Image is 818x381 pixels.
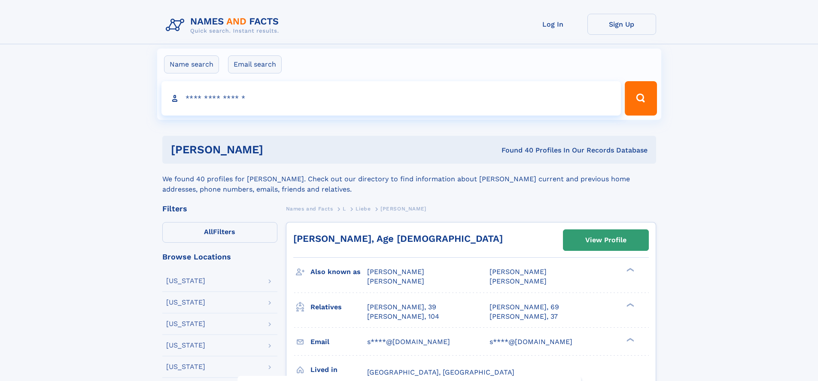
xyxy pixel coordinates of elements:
[161,81,621,116] input: search input
[343,203,346,214] a: L
[380,206,426,212] span: [PERSON_NAME]
[367,312,439,321] a: [PERSON_NAME], 104
[164,55,219,73] label: Name search
[490,302,559,312] a: [PERSON_NAME], 69
[310,300,367,314] h3: Relatives
[166,342,205,349] div: [US_STATE]
[162,14,286,37] img: Logo Names and Facts
[356,203,371,214] a: Liebe
[310,363,367,377] h3: Lived in
[166,277,205,284] div: [US_STATE]
[286,203,333,214] a: Names and Facts
[490,268,547,276] span: [PERSON_NAME]
[162,205,277,213] div: Filters
[563,230,648,250] a: View Profile
[293,233,503,244] a: [PERSON_NAME], Age [DEMOGRAPHIC_DATA]
[624,337,635,342] div: ❯
[625,81,657,116] button: Search Button
[162,253,277,261] div: Browse Locations
[624,302,635,308] div: ❯
[624,267,635,273] div: ❯
[356,206,371,212] span: Liebe
[490,277,547,285] span: [PERSON_NAME]
[171,144,383,155] h1: [PERSON_NAME]
[343,206,346,212] span: L
[519,14,587,35] a: Log In
[367,268,424,276] span: [PERSON_NAME]
[166,320,205,327] div: [US_STATE]
[367,277,424,285] span: [PERSON_NAME]
[162,222,277,243] label: Filters
[490,312,558,321] a: [PERSON_NAME], 37
[162,164,656,195] div: We found 40 profiles for [PERSON_NAME]. Check out our directory to find information about [PERSON...
[310,335,367,349] h3: Email
[367,368,514,376] span: [GEOGRAPHIC_DATA], [GEOGRAPHIC_DATA]
[585,230,626,250] div: View Profile
[166,299,205,306] div: [US_STATE]
[166,363,205,370] div: [US_STATE]
[587,14,656,35] a: Sign Up
[310,265,367,279] h3: Also known as
[367,302,436,312] a: [PERSON_NAME], 39
[382,146,648,155] div: Found 40 Profiles In Our Records Database
[204,228,213,236] span: All
[228,55,282,73] label: Email search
